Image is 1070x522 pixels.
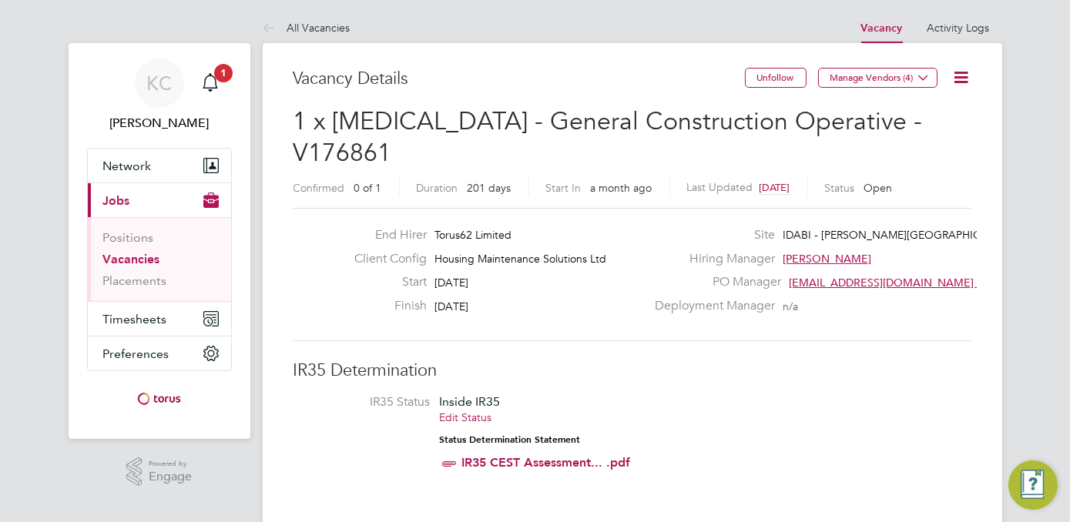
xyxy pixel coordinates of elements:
img: torus-logo-retina.png [132,386,186,411]
span: Network [103,159,152,173]
label: Deployment Manager [646,298,775,314]
span: a month ago [591,181,652,195]
a: Edit Status [440,410,492,424]
span: Torus62 Limited [434,228,512,242]
label: Start [342,274,427,290]
button: Jobs [88,183,231,217]
a: Vacancies [103,252,160,266]
a: Vacancy [861,22,903,35]
span: KC [146,73,172,93]
label: Last Updated [687,180,753,194]
label: Start In [546,181,582,195]
label: Hiring Manager [646,251,775,267]
button: Manage Vendors (4) [818,68,938,88]
span: Timesheets [103,312,167,326]
span: Housing Maintenance Solutions Ltd [434,252,606,266]
span: Open [864,181,893,195]
span: Karl Coleman [87,114,232,132]
div: Jobs [88,217,231,301]
label: Status [825,181,855,195]
label: Finish [342,298,427,314]
span: n/a [783,299,798,313]
button: Engage Resource Center [1008,460,1058,510]
a: KC[PERSON_NAME] [87,59,232,132]
label: IR35 Status [309,394,431,410]
a: 1 [195,59,226,108]
nav: Main navigation [69,43,250,439]
label: Client Config [342,251,427,267]
span: [PERSON_NAME] [783,252,871,266]
span: [DATE] [760,181,790,194]
span: [DATE] [434,299,468,313]
button: Timesheets [88,302,231,336]
label: Confirmed [293,181,345,195]
strong: Status Determination Statement [440,434,581,445]
button: Preferences [88,336,231,370]
span: [EMAIL_ADDRESS][DOMAIN_NAME] working@torus.… [789,276,1063,289]
span: [DATE] [434,276,468,289]
a: Powered byEngage [126,457,192,487]
a: Placements [103,273,167,288]
span: Jobs [103,193,130,208]
span: 1 [214,64,233,82]
a: IR35 CEST Assessment... .pdf [462,455,631,470]
span: 0 of 1 [354,181,382,195]
span: Engage [149,470,192,484]
h3: Vacancy Details [293,68,745,90]
h3: IR35 Determination [293,360,971,382]
a: All Vacancies [263,21,351,35]
a: Positions [103,230,154,245]
button: Unfollow [745,68,807,88]
button: Network [88,149,231,182]
a: Activity Logs [927,21,990,35]
span: 201 days [468,181,512,195]
span: Preferences [103,346,169,361]
span: Inside IR35 [440,394,501,409]
span: IDABI - [PERSON_NAME][GEOGRAPHIC_DATA] [783,228,1018,242]
label: Site [646,227,775,243]
a: Go to home page [87,386,232,411]
label: End Hirer [342,227,427,243]
label: Duration [417,181,458,195]
span: Powered by [149,457,192,470]
span: 1 x [MEDICAL_DATA] - General Construction Operative - V176861 [293,106,923,169]
label: PO Manager [646,274,781,290]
